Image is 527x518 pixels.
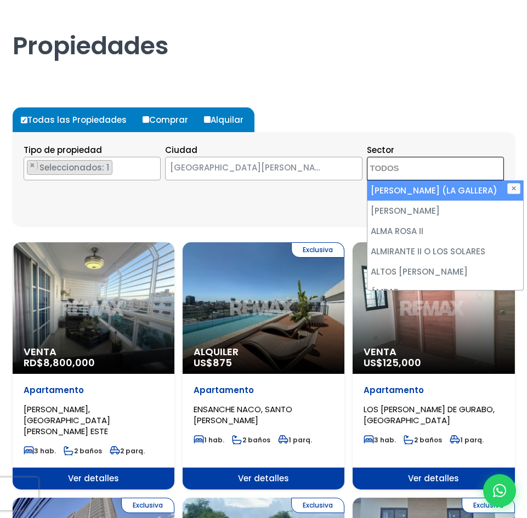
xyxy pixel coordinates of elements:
span: × [149,161,154,170]
p: Apartamento [364,385,503,396]
input: Todas las Propiedades [21,117,27,123]
span: Exclusiva [121,498,174,513]
textarea: Search [24,157,30,181]
span: 3 hab. [24,446,56,456]
span: 8,800,000 [43,356,95,369]
span: Ciudad [165,144,197,156]
button: Remove all items [335,160,351,178]
span: Ver detalles [183,468,344,489]
span: ENSANCHE NACO, SANTO [PERSON_NAME] [194,403,292,426]
span: Exclusiva [462,498,515,513]
span: Ver detalles [353,468,514,489]
span: Ver detalles [13,468,174,489]
p: Apartamento [194,385,333,396]
label: Todas las Propiedades [18,107,138,132]
span: SANTO DOMINGO ESTE [166,160,335,175]
li: CASA [27,160,112,175]
span: RD$ [24,356,95,369]
button: Remove all items [148,160,155,171]
li: ALMIRANTE II O LOS SOLARES [367,241,524,261]
span: [PERSON_NAME], [GEOGRAPHIC_DATA][PERSON_NAME] ESTE [24,403,110,437]
span: Sector [367,144,394,156]
input: Alquilar [204,116,211,123]
button: ✕ [507,183,520,194]
li: ALTOS [PERSON_NAME] [367,261,524,282]
span: US$ [194,356,232,369]
input: Comprar [143,116,149,123]
span: LOS [PERSON_NAME] DE GURABO, [GEOGRAPHIC_DATA] [364,403,495,426]
li: ÁMBAR [367,282,524,302]
li: [PERSON_NAME] (LA GALLERA) [367,180,524,201]
span: Exclusiva [291,498,344,513]
span: Venta [364,346,503,357]
span: Seleccionados: 1 [38,162,112,173]
textarea: Search [367,157,474,181]
h1: Propiedades [13,1,515,61]
span: Tipo de propiedad [24,144,102,156]
a: Venta RD$8,800,000 Apartamento [PERSON_NAME], [GEOGRAPHIC_DATA][PERSON_NAME] ESTE 3 hab. 2 baños ... [13,242,174,489]
span: 125,000 [383,356,421,369]
span: 1 parq. [278,435,312,445]
span: Alquiler [194,346,333,357]
label: Comprar [140,107,199,132]
span: 2 baños [232,435,270,445]
span: 1 hab. [194,435,224,445]
a: Exclusiva Alquiler US$875 Apartamento ENSANCHE NACO, SANTO [PERSON_NAME] 1 hab. 2 baños 1 parq. V... [183,242,344,489]
span: × [345,164,351,174]
a: Exclusiva Venta US$125,000 Apartamento LOS [PERSON_NAME] DE GURABO, [GEOGRAPHIC_DATA] 3 hab. 2 ba... [353,242,514,489]
li: ALMA ROSA II [367,221,524,241]
span: 1 parq. [450,435,484,445]
span: 2 baños [404,435,442,445]
li: [PERSON_NAME] [367,201,524,221]
span: 3 hab. [364,435,396,445]
span: Venta [24,346,163,357]
span: US$ [364,356,421,369]
button: Remove item [27,161,38,170]
label: Alquilar [201,107,254,132]
p: Apartamento [24,385,163,396]
span: × [30,161,35,170]
span: 2 baños [64,446,102,456]
span: 875 [213,356,232,369]
span: SANTO DOMINGO ESTE [165,157,362,180]
span: 2 parq. [110,446,145,456]
span: Exclusiva [291,242,344,258]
